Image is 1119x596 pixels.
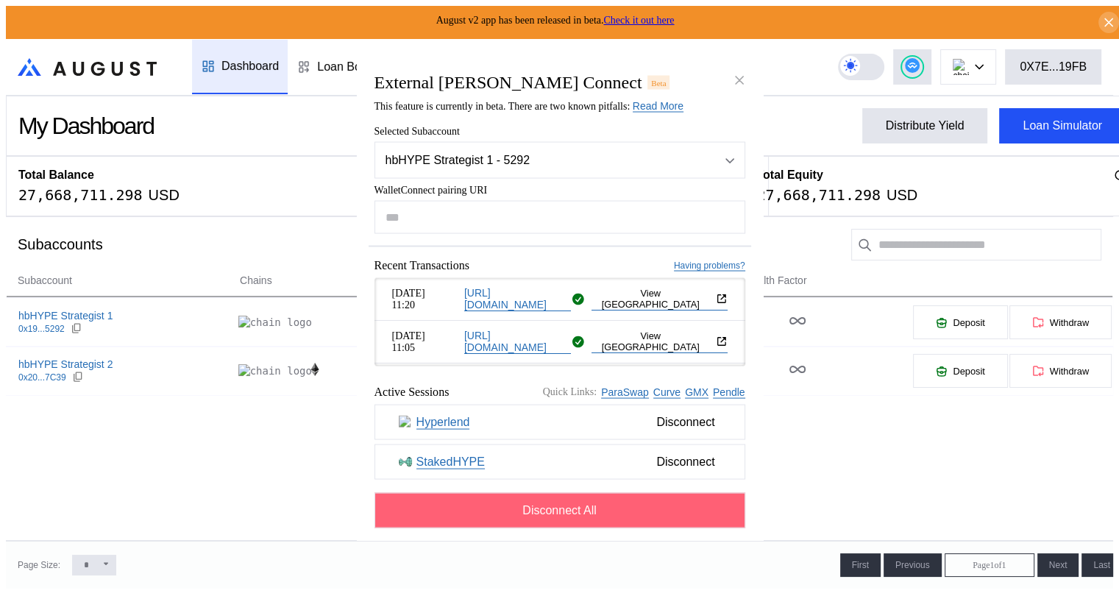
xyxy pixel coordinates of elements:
div: Subaccounts [18,236,103,253]
span: Previous [895,560,930,570]
div: Loan Simulator [1023,119,1102,132]
button: View [GEOGRAPHIC_DATA] [592,288,728,310]
a: [URL][DOMAIN_NAME] [464,287,571,311]
span: First [852,560,869,570]
span: Quick Links: [543,386,597,398]
div: hbHYPE Strategist 2 [18,358,113,371]
span: Deposit [953,366,984,377]
span: Chains [240,273,272,288]
div: 27,668,711.298 [18,186,143,204]
span: Health Factor [745,273,806,288]
button: Disconnect All [374,493,745,528]
div: 0x20...7C39 [18,372,66,383]
div: USD [149,186,180,204]
h2: Total Balance [18,168,94,182]
div: hbHYPE Strategist 1 - 5292 [386,154,696,167]
a: Read More [633,100,683,113]
div: Dashboard [221,60,279,73]
span: [DATE] 11:20 [392,287,458,311]
div: hbHYPE Strategist 1 [18,309,113,322]
span: Page 1 of 1 [973,560,1006,571]
h2: Total Equity [756,168,823,182]
a: ParaSwap [601,386,649,398]
div: 27,668,711.298 [756,186,881,204]
span: Next [1049,560,1068,570]
span: Withdraw [1050,317,1089,328]
a: StakedHYPE [416,455,485,469]
div: USD [887,186,917,204]
a: Pendle [713,386,745,398]
span: Last [1093,560,1110,570]
span: Active Sessions [374,386,450,399]
button: close modal [728,68,751,92]
span: Selected Subaccount [374,126,745,138]
img: chain logo [953,59,969,75]
a: Check it out here [603,15,674,26]
div: Loan Book [317,60,374,74]
span: Subaccount [18,273,72,288]
span: Recent Transactions [374,259,469,272]
div: Beta [647,76,669,89]
a: [URL][DOMAIN_NAME] [464,330,571,354]
a: Having problems? [674,260,745,271]
h2: External [PERSON_NAME] Connect [374,73,642,93]
img: chain logo [238,316,312,329]
img: Hyperlend [399,416,412,429]
span: WalletConnect pairing URI [374,185,745,196]
button: Open menu [374,142,745,179]
span: Deposit [953,317,984,328]
div: My Dashboard [18,113,154,140]
div: 0X7E...19FB [1020,60,1087,74]
a: Hyperlend [416,415,470,429]
img: StakedHYPE [399,455,412,469]
img: chain logo [308,363,322,376]
span: [DATE] 11:05 [392,330,458,353]
div: 0x19...5292 [18,324,65,334]
span: Disconnect All [522,504,597,517]
div: Page Size: [18,560,60,570]
span: Disconnect [650,450,720,475]
button: StakedHYPEStakedHYPEDisconnect [374,444,745,480]
button: View [GEOGRAPHIC_DATA] [592,330,728,352]
button: HyperlendHyperlendDisconnect [374,405,745,440]
span: This feature is currently in beta. There are two known pitfalls: [374,101,683,112]
span: Withdraw [1050,366,1089,377]
div: Distribute Yield [886,119,965,132]
span: Disconnect [650,410,720,435]
a: View [GEOGRAPHIC_DATA] [592,330,728,353]
a: Curve [653,386,681,398]
a: GMX [685,386,708,398]
img: chain logo [238,364,312,377]
span: August v2 app has been released in beta. [436,15,675,26]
